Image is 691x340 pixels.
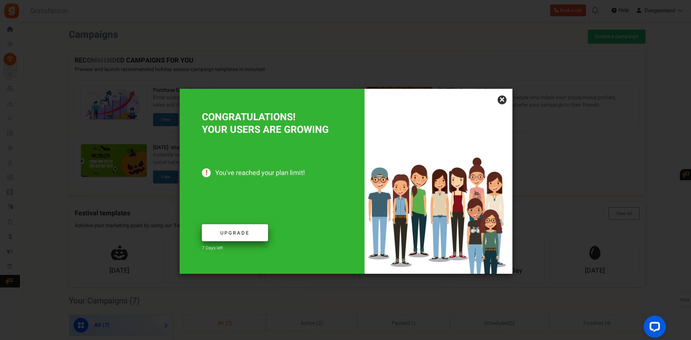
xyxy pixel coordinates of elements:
[202,110,329,137] span: CONGRATULATIONS! YOUR USERS ARE GROWING
[202,169,342,177] span: You've reached your plan limit!
[202,245,223,251] span: 7 Days left
[365,126,512,274] img: Increased users
[202,224,268,242] a: Upgrade
[498,95,507,104] a: ×
[220,229,250,236] span: Upgrade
